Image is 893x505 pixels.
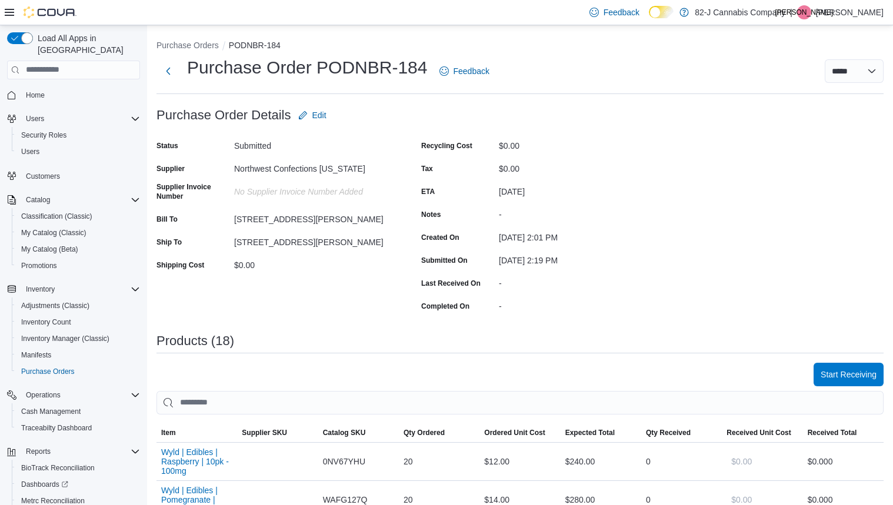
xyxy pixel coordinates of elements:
span: Classification (Classic) [21,212,92,221]
button: Home [2,86,145,103]
label: Recycling Cost [421,141,472,151]
span: Item [161,428,176,437]
span: Qty Received [646,428,691,437]
span: Traceabilty Dashboard [16,421,140,435]
span: Expected Total [565,428,615,437]
span: My Catalog (Classic) [16,226,140,240]
nav: An example of EuiBreadcrumbs [156,39,884,53]
button: Customers [2,167,145,184]
span: Promotions [16,259,140,273]
span: My Catalog (Classic) [21,228,86,238]
a: Dashboards [16,477,73,491]
a: Traceabilty Dashboard [16,421,96,435]
span: 0NV67YHU [323,454,365,469]
span: Home [26,91,45,100]
a: Home [21,88,49,102]
a: Feedback [585,1,644,24]
h3: Purchase Order Details [156,108,291,122]
a: Purchase Orders [16,364,79,379]
span: Cash Management [16,404,140,419]
span: Security Roles [16,128,140,142]
span: Inventory Count [16,315,140,329]
span: Catalog [26,195,50,205]
div: $240.00 [561,450,641,473]
span: Customers [21,168,140,183]
div: - [499,205,657,219]
button: Inventory [21,282,59,296]
span: Users [16,145,140,159]
label: Supplier [156,164,185,173]
button: Received Unit Cost [722,423,802,442]
h1: Purchase Order PODNBR-184 [187,56,428,79]
span: Purchase Orders [16,364,140,379]
span: Inventory Manager (Classic) [21,334,109,343]
span: Users [26,114,44,123]
label: Created On [421,233,459,242]
label: ETA [421,187,435,196]
label: Submitted On [421,256,468,265]
span: Dashboards [16,477,140,491]
button: Classification (Classic) [12,208,145,225]
button: Users [12,143,145,160]
span: Home [21,88,140,102]
span: Received Total [808,428,857,437]
span: My Catalog (Beta) [21,245,78,254]
button: Next [156,59,180,83]
span: Adjustments (Classic) [16,299,140,313]
div: $12.00 [479,450,560,473]
div: [STREET_ADDRESS][PERSON_NAME] [234,210,392,224]
span: Inventory [26,285,55,294]
label: Completed On [421,302,469,311]
a: My Catalog (Classic) [16,226,91,240]
span: Reports [26,447,51,456]
a: Inventory Manager (Classic) [16,332,114,346]
button: My Catalog (Classic) [12,225,145,241]
button: Catalog [21,193,55,207]
button: Adjustments (Classic) [12,297,145,314]
span: Cash Management [21,407,81,416]
a: Security Roles [16,128,71,142]
span: Load All Apps in [GEOGRAPHIC_DATA] [33,32,140,56]
button: Promotions [12,257,145,274]
label: Bill To [156,215,178,224]
div: [DATE] [499,182,657,196]
div: [STREET_ADDRESS][PERSON_NAME] [234,233,392,247]
label: Last Received On [421,279,481,288]
div: - [499,297,657,311]
button: Expected Total [561,423,641,442]
span: Catalog SKU [323,428,366,437]
span: Users [21,147,39,156]
a: Manifests [16,348,56,362]
span: Manifests [16,348,140,362]
a: Classification (Classic) [16,209,97,223]
span: Supplier SKU [242,428,287,437]
button: My Catalog (Beta) [12,241,145,257]
button: Edit [294,103,331,127]
button: Security Roles [12,127,145,143]
button: Inventory Count [12,314,145,330]
span: Adjustments (Classic) [21,301,89,310]
span: BioTrack Reconciliation [21,463,95,473]
span: Traceabilty Dashboard [21,423,92,433]
div: [DATE] 2:01 PM [499,228,657,242]
button: Users [21,112,49,126]
div: Jania Adams [797,5,811,19]
span: Feedback [454,65,489,77]
button: Operations [2,387,145,403]
button: Purchase Orders [12,363,145,380]
span: Customers [26,172,60,181]
button: Cash Management [12,403,145,420]
button: Supplier SKU [237,423,318,442]
a: Promotions [16,259,62,273]
button: Catalog SKU [318,423,399,442]
a: Adjustments (Classic) [16,299,94,313]
span: Start Receiving [821,369,877,380]
span: My Catalog (Beta) [16,242,140,256]
div: - [499,274,657,288]
button: Item [156,423,237,442]
button: $0.00 [727,450,757,473]
button: Traceabilty Dashboard [12,420,145,436]
div: 0 [641,450,722,473]
button: Inventory [2,281,145,297]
